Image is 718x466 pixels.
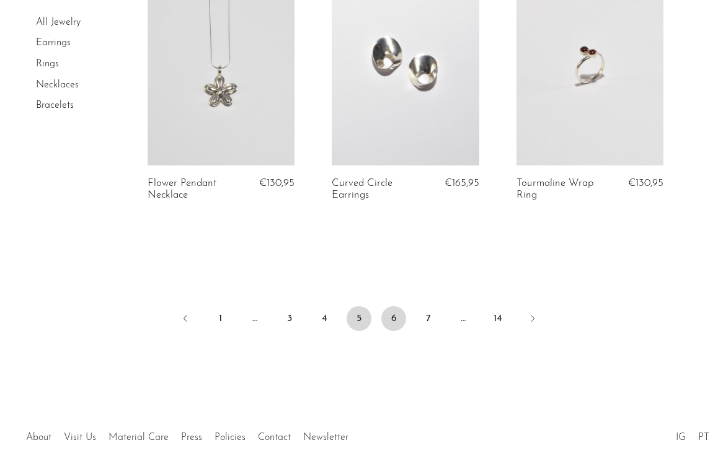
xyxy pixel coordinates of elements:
span: 5 [347,306,371,331]
span: €130,95 [628,178,663,188]
a: 14 [485,306,510,331]
a: 1 [208,306,233,331]
a: Curved Circle Earrings [332,178,427,201]
a: Bracelets [36,100,74,110]
a: IG [676,433,686,442]
a: About [26,433,51,442]
a: Tourmaline Wrap Ring [516,178,612,201]
a: Next [520,306,545,333]
a: Flower Pendant Necklace [148,178,243,201]
a: 6 [381,306,406,331]
a: Previous [173,306,198,333]
a: 3 [277,306,302,331]
ul: Social Medias [670,423,716,446]
a: Material Care [109,433,169,442]
a: Press [181,433,202,442]
a: Rings [36,59,59,69]
a: Earrings [36,38,71,48]
span: €130,95 [259,178,295,188]
a: Policies [215,433,246,442]
ul: Quick links [20,423,355,446]
a: Necklaces [36,80,79,90]
a: 7 [416,306,441,331]
a: PT [698,433,709,442]
a: 4 [312,306,337,331]
span: … [451,306,476,331]
span: … [242,306,267,331]
a: All Jewelry [36,17,81,27]
span: €165,95 [445,178,479,188]
a: Visit Us [64,433,96,442]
